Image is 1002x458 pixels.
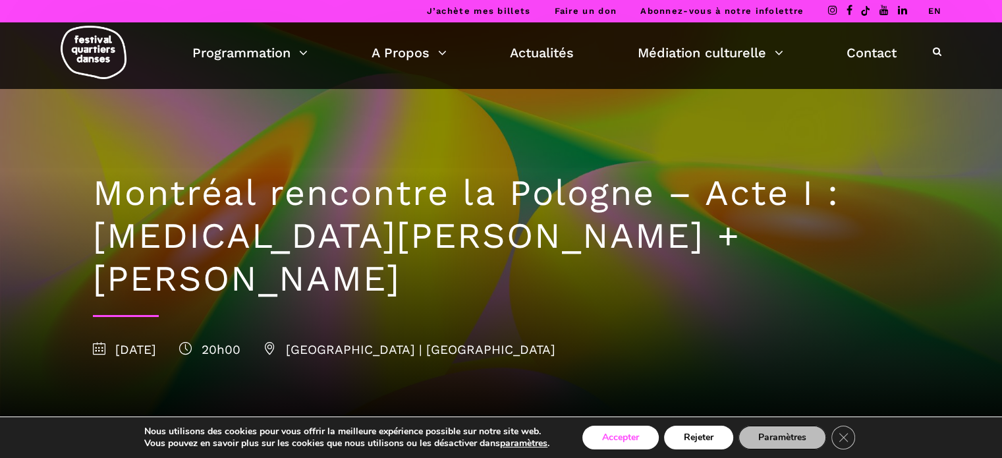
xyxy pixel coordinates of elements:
a: EN [928,6,941,16]
a: A Propos [372,42,447,64]
button: Rejeter [664,426,733,449]
a: J’achète mes billets [426,6,530,16]
a: Abonnez-vous à notre infolettre [640,6,804,16]
p: Nous utilisons des cookies pour vous offrir la meilleure expérience possible sur notre site web. [144,426,549,438]
p: Vous pouvez en savoir plus sur les cookies que nous utilisons ou les désactiver dans . [144,438,549,449]
span: [DATE] [93,342,156,357]
a: Contact [847,42,897,64]
span: 20h00 [179,342,240,357]
h1: Montréal rencontre la Pologne – Acte I : [MEDICAL_DATA][PERSON_NAME] + [PERSON_NAME] [93,172,910,300]
button: Paramètres [738,426,826,449]
button: Close GDPR Cookie Banner [831,426,855,449]
a: Programmation [192,42,308,64]
span: [GEOGRAPHIC_DATA] | [GEOGRAPHIC_DATA] [264,342,555,357]
img: logo-fqd-med [61,26,126,79]
button: Accepter [582,426,659,449]
button: paramètres [500,438,547,449]
a: Faire un don [554,6,617,16]
a: Médiation culturelle [638,42,783,64]
a: Actualités [510,42,574,64]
